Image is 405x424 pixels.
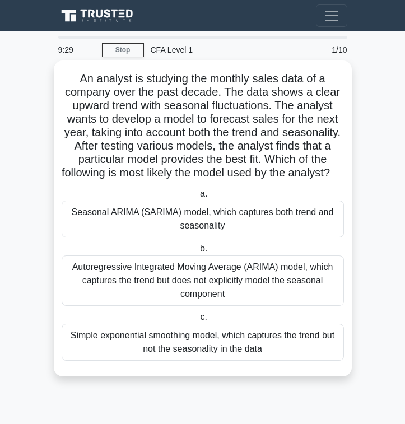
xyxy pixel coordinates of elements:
button: Toggle navigation [316,4,347,27]
span: b. [200,244,207,253]
span: c. [201,312,207,322]
div: Seasonal ARIMA (SARIMA) model, which captures both trend and seasonality [62,201,344,237]
h5: An analyst is studying the monthly sales data of a company over the past decade. The data shows a... [60,72,345,180]
a: Stop [102,43,144,57]
div: 1/10 [304,39,354,61]
span: a. [200,189,207,198]
div: Autoregressive Integrated Moving Average (ARIMA) model, which captures the trend but does not exp... [62,255,344,306]
div: 9:29 [52,39,102,61]
div: Simple exponential smoothing model, which captures the trend but not the seasonality in the data [62,324,344,361]
div: CFA Level 1 [144,39,304,61]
